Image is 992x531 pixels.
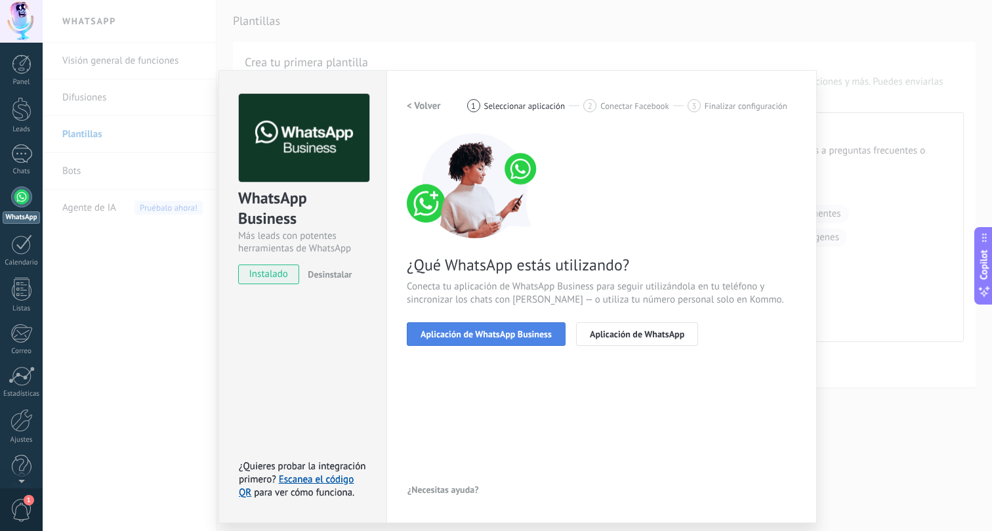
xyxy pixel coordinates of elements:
[3,167,41,176] div: Chats
[3,259,41,267] div: Calendario
[471,100,476,112] span: 1
[407,280,796,307] span: Conecta tu aplicación de WhatsApp Business para seguir utilizándola en tu teléfono y sincronizar ...
[238,188,367,230] div: WhatsApp Business
[692,100,696,112] span: 3
[3,305,41,313] div: Listas
[238,230,367,255] div: Más leads con potentes herramientas de WhatsApp
[239,94,369,182] img: logo_main.png
[302,265,352,284] button: Desinstalar
[239,473,354,499] a: Escanea el código QR
[407,255,796,275] span: ¿Qué WhatsApp estás utilizando?
[588,100,592,112] span: 2
[407,94,441,117] button: < Volver
[407,322,566,346] button: Aplicación de WhatsApp Business
[3,125,41,134] div: Leads
[484,101,566,111] span: Seleccionar aplicación
[600,101,669,111] span: Conectar Facebook
[3,390,41,398] div: Estadísticas
[407,133,545,238] img: connect number
[24,495,34,505] span: 1
[407,100,441,112] h2: < Volver
[308,268,352,280] span: Desinstalar
[978,249,991,280] span: Copilot
[239,460,366,486] span: ¿Quieres probar la integración primero?
[705,101,787,111] span: Finalizar configuración
[3,347,41,356] div: Correo
[254,486,354,499] span: para ver cómo funciona.
[3,211,40,224] div: WhatsApp
[407,485,479,494] span: ¿Necesitas ayuda?
[3,78,41,87] div: Panel
[590,329,684,339] span: Aplicación de WhatsApp
[3,436,41,444] div: Ajustes
[421,329,552,339] span: Aplicación de WhatsApp Business
[239,265,299,284] span: instalado
[407,480,480,499] button: ¿Necesitas ayuda?
[576,322,698,346] button: Aplicación de WhatsApp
